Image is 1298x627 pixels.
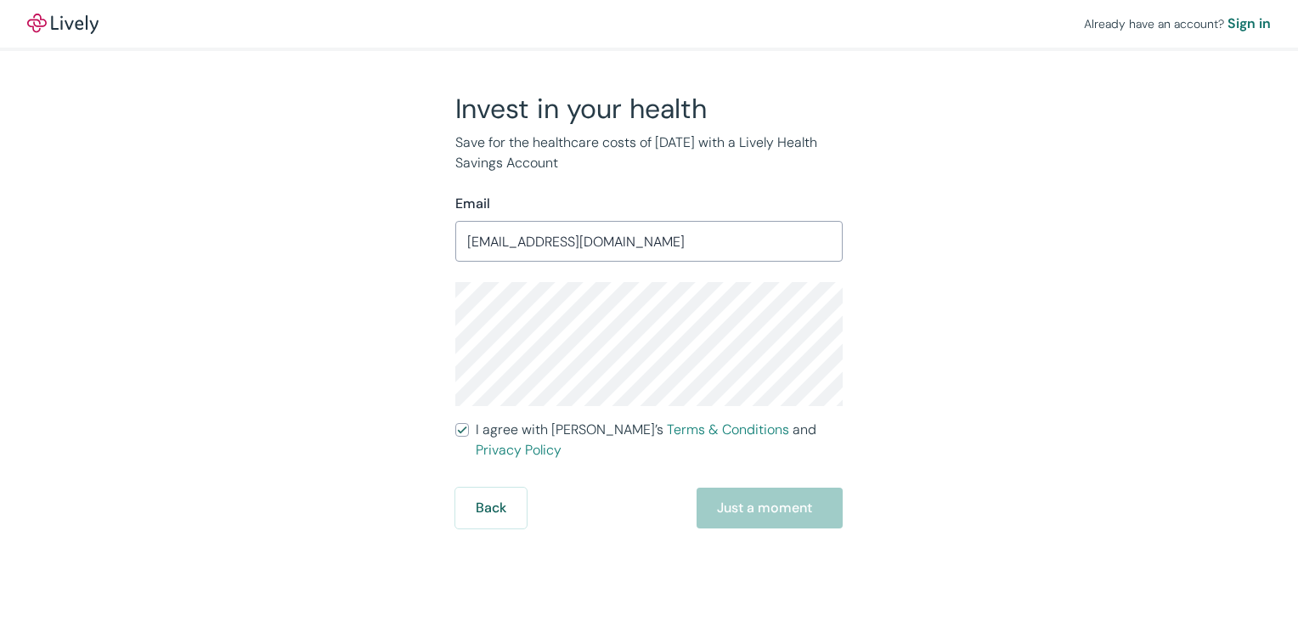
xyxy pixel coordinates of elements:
span: I agree with [PERSON_NAME]’s and [476,420,843,460]
label: Email [455,194,490,214]
a: Terms & Conditions [667,421,789,438]
a: LivelyLively [27,14,99,34]
h2: Invest in your health [455,92,843,126]
a: Sign in [1227,14,1271,34]
p: Save for the healthcare costs of [DATE] with a Lively Health Savings Account [455,133,843,173]
div: Already have an account? [1084,14,1271,34]
a: Privacy Policy [476,441,562,459]
img: Lively [27,14,99,34]
button: Back [455,488,527,528]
